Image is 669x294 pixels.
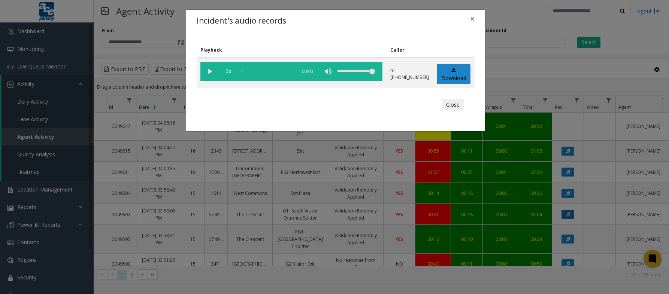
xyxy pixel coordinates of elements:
a: Download [437,64,470,85]
span: playback speed button [219,62,238,81]
p: tel:[PHONE_NUMBER] [390,67,429,81]
div: scrub bar [242,62,293,81]
h4: Incident's audio records [197,15,286,27]
button: Close [442,99,464,111]
th: Caller [387,43,433,58]
span: × [470,13,475,24]
th: Playback [197,43,387,58]
div: volume level [337,62,375,81]
button: Close [465,10,480,28]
